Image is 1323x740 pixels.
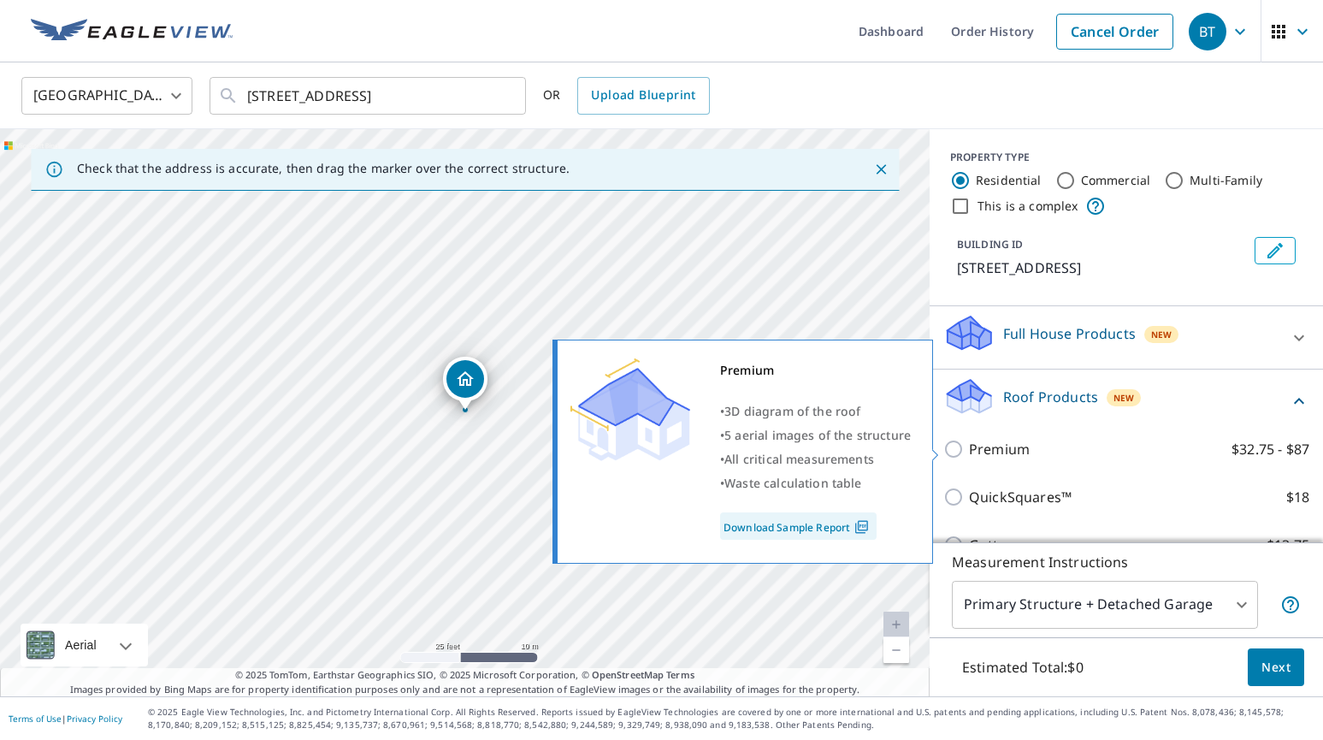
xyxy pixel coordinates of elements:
[977,198,1078,215] label: This is a complex
[77,161,570,176] p: Check that the address is accurate, then drag the marker over the correct structure.
[31,19,233,44] img: EV Logo
[1286,487,1309,507] p: $18
[1003,387,1098,407] p: Roof Products
[1151,328,1172,341] span: New
[883,637,909,663] a: Current Level 20, Zoom Out
[1231,439,1309,459] p: $32.75 - $87
[591,85,695,106] span: Upload Blueprint
[1255,237,1296,264] button: Edit building 1
[247,72,491,120] input: Search by address or latitude-longitude
[1267,535,1309,555] p: $13.75
[577,77,709,115] a: Upload Blueprint
[724,403,860,419] span: 3D diagram of the roof
[1190,172,1262,189] label: Multi-Family
[666,668,694,681] a: Terms
[969,439,1030,459] p: Premium
[943,313,1309,362] div: Full House ProductsNew
[21,72,192,120] div: [GEOGRAPHIC_DATA]
[235,668,694,683] span: © 2025 TomTom, Earthstar Geographics SIO, © 2025 Microsoft Corporation, ©
[1081,172,1151,189] label: Commercial
[976,172,1042,189] label: Residential
[969,535,1013,555] p: Gutter
[950,150,1302,165] div: PROPERTY TYPE
[1261,657,1291,678] span: Next
[969,487,1072,507] p: QuickSquares™
[148,706,1314,731] p: © 2025 Eagle View Technologies, Inc. and Pictometry International Corp. All Rights Reserved. Repo...
[720,447,911,471] div: •
[870,158,892,181] button: Close
[724,475,861,491] span: Waste calculation table
[883,612,909,637] a: Current Level 20, Zoom In Disabled
[1280,595,1301,615] span: Your report will include the primary structure and a detached garage if one exists.
[943,376,1309,425] div: Roof ProductsNew
[724,451,874,467] span: All critical measurements
[1003,323,1136,344] p: Full House Products
[1056,14,1173,50] a: Cancel Order
[952,581,1258,629] div: Primary Structure + Detached Garage
[724,427,911,443] span: 5 aerial images of the structure
[948,648,1097,686] p: Estimated Total: $0
[720,471,911,495] div: •
[543,77,710,115] div: OR
[60,624,102,666] div: Aerial
[720,358,911,382] div: Premium
[952,552,1301,572] p: Measurement Instructions
[21,624,148,666] div: Aerial
[1248,648,1304,687] button: Next
[957,237,1023,252] p: BUILDING ID
[1113,391,1134,405] span: New
[850,519,873,535] img: Pdf Icon
[592,668,664,681] a: OpenStreetMap
[720,512,877,540] a: Download Sample Report
[9,713,122,724] p: |
[9,713,62,725] a: Terms of Use
[720,423,911,447] div: •
[957,258,1248,278] p: [STREET_ADDRESS]
[67,713,122,725] a: Privacy Policy
[1189,13,1226,50] div: BT
[570,358,690,461] img: Premium
[720,400,911,423] div: •
[443,357,487,410] div: Dropped pin, building 1, Residential property, 133 E End Ave Crystal Lake, IL 60014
